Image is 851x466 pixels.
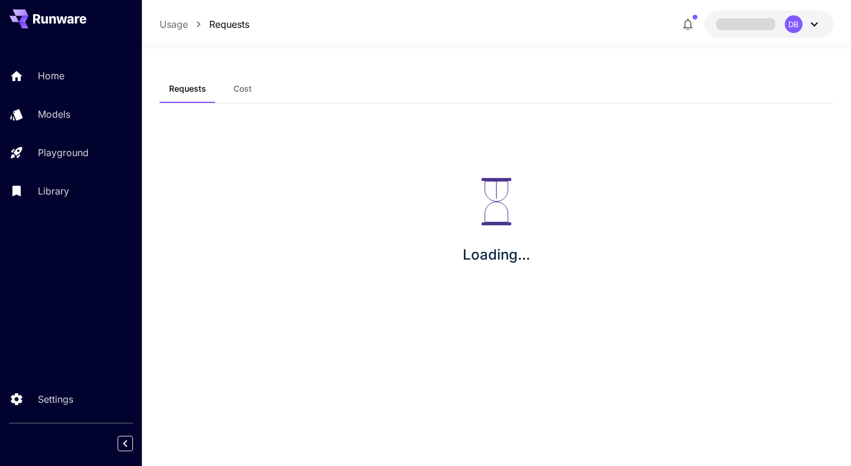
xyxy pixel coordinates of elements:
p: Home [38,69,64,83]
button: DB [704,11,833,38]
p: Loading... [463,244,530,266]
div: DB [785,15,803,33]
p: Models [38,107,70,121]
p: Playground [38,145,89,160]
p: Library [38,184,69,198]
nav: breadcrumb [160,17,249,31]
a: Usage [160,17,188,31]
p: Settings [38,392,73,406]
button: Collapse sidebar [118,436,133,451]
a: Requests [209,17,249,31]
span: Cost [233,83,252,94]
span: Requests [169,83,206,94]
div: Collapse sidebar [126,433,142,454]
